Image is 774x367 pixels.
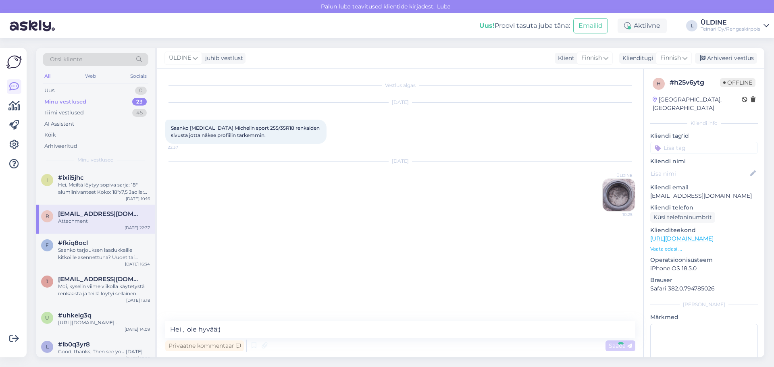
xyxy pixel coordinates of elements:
div: Proovi tasuta juba täna: [479,21,570,31]
div: 45 [132,109,147,117]
div: Arhiveeri vestlus [695,53,757,64]
span: u [45,315,49,321]
div: All [43,71,52,81]
div: Klient [555,54,574,62]
span: #ixii5jhc [58,174,84,181]
div: 23 [132,98,147,106]
div: Minu vestlused [44,98,86,106]
p: Safari 382.0.794785026 [650,284,758,293]
div: AI Assistent [44,120,74,128]
b: Uus! [479,22,495,29]
p: Kliendi tag'id [650,132,758,140]
div: Tiimi vestlused [44,109,84,117]
div: Hei, Meiltä löytyy sopiva sarja: 18″ alumiinivanteet Koko: 18″x7,5 Jaolla: 5×108 ET: 48 Keskireik... [58,181,150,196]
div: Arhiveeritud [44,142,77,150]
span: i [46,177,48,183]
p: [EMAIL_ADDRESS][DOMAIN_NAME] [650,192,758,200]
div: [URL][DOMAIN_NAME] . [58,319,150,326]
span: Offline [720,78,755,87]
span: Finnish [660,54,681,62]
p: Kliendi email [650,183,758,192]
p: Operatsioonisüsteem [650,256,758,264]
p: Brauser [650,276,758,284]
span: jouniorava@hotmail.com [58,276,142,283]
button: Emailid [573,18,608,33]
div: Attachment [58,218,150,225]
div: Moi, kyselin viime viikolla käytetystä renkaasta ja teillä löytyi sellainen. Onko mahdollista saa... [58,283,150,297]
span: Otsi kliente [50,55,82,64]
span: #uhkelg3q [58,312,92,319]
div: Teinari Oy/Rengaskirppis [701,26,760,32]
span: #lb0q3yr8 [58,341,90,348]
div: [DATE] [165,158,635,165]
span: Finnish [581,54,602,62]
div: [DATE] 10:16 [126,196,150,202]
a: [URL][DOMAIN_NAME] [650,235,714,242]
div: Klienditugi [619,54,653,62]
div: [GEOGRAPHIC_DATA], [GEOGRAPHIC_DATA] [653,95,742,112]
span: 10:25 [602,211,633,218]
div: # h25v6ytg [670,78,720,87]
p: Klienditeekond [650,226,758,234]
span: Luba [435,3,453,10]
input: Lisa nimi [651,169,749,178]
span: f [46,242,49,248]
div: [DATE] 13:18 [126,297,150,303]
div: Uus [44,87,54,95]
div: 0 [135,87,147,95]
span: Minu vestlused [77,156,114,164]
div: juhib vestlust [202,54,243,62]
input: Lisa tag [650,142,758,154]
div: [DATE] 15:28 [125,355,150,361]
div: [DATE] 16:34 [125,261,150,267]
div: Aktiivne [618,19,667,33]
div: Socials [129,71,148,81]
span: roope.kaasalainen@gmail.com [58,210,142,218]
div: Web [83,71,98,81]
div: Vestlus algas [165,82,635,89]
a: ÜLDINETeinari Oy/Rengaskirppis [701,19,769,32]
span: ÜLDINE [169,54,191,62]
img: Attachment [603,179,635,211]
div: Küsi telefoninumbrit [650,212,715,223]
span: ÜLDINE [602,172,633,178]
span: #fkiq8ocl [58,239,88,247]
p: Kliendi telefon [650,203,758,212]
div: Good, thanks, Then see you [DATE] [58,348,150,355]
div: [DATE] 14:09 [125,326,150,332]
div: L [686,20,697,31]
div: [DATE] [165,99,635,106]
p: Märkmed [650,313,758,321]
span: Saanko [MEDICAL_DATA] Michelin sport 255/35R18 renkaiden sivusta jotta näkee profiilin tarkemmin. [171,125,321,138]
div: Saanko tarjouksen laadukkaille kitkoille asennettuna? Uudet tai vähän ajetut [58,247,150,261]
div: [DATE] 22:37 [125,225,150,231]
div: Kliendi info [650,120,758,127]
span: l [46,344,49,350]
span: r [46,213,49,219]
span: 22:37 [168,144,198,150]
div: ÜLDINE [701,19,760,26]
p: iPhone OS 18.5.0 [650,264,758,273]
img: Askly Logo [6,54,22,70]
span: j [46,278,48,284]
p: Vaata edasi ... [650,245,758,253]
span: h [657,81,661,87]
p: Kliendi nimi [650,157,758,166]
div: [PERSON_NAME] [650,301,758,308]
div: Kõik [44,131,56,139]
